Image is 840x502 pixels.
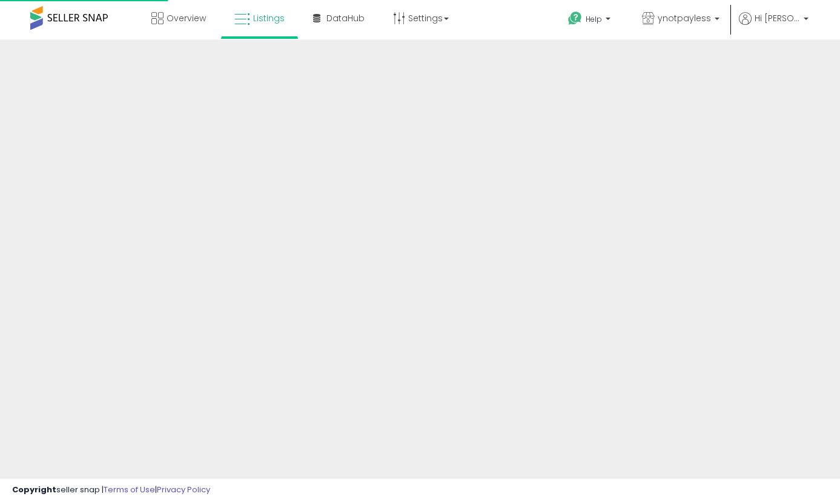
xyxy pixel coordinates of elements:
[755,12,800,24] span: Hi [PERSON_NAME]
[586,14,602,24] span: Help
[167,12,206,24] span: Overview
[157,484,210,495] a: Privacy Policy
[567,11,583,26] i: Get Help
[558,2,623,39] a: Help
[739,12,809,39] a: Hi [PERSON_NAME]
[326,12,365,24] span: DataHub
[12,484,210,496] div: seller snap | |
[658,12,711,24] span: ynotpayless
[12,484,56,495] strong: Copyright
[253,12,285,24] span: Listings
[104,484,155,495] a: Terms of Use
